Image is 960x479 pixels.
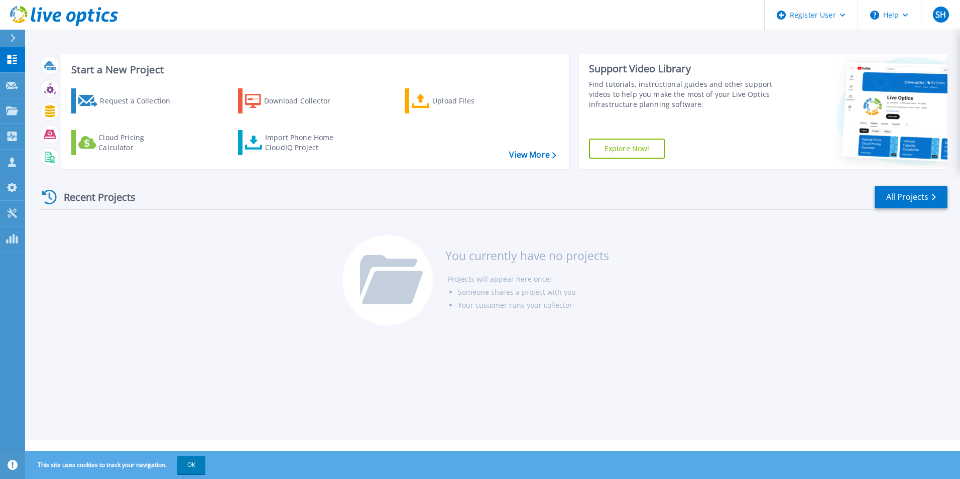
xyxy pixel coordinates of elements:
li: Your customer runs your collector [458,299,609,312]
a: Explore Now! [589,139,665,159]
div: Cloud Pricing Calculator [98,133,179,153]
a: Cloud Pricing Calculator [71,130,183,155]
div: Download Collector [264,91,344,111]
a: Upload Files [405,88,517,113]
h3: You currently have no projects [445,250,609,261]
span: SH [935,11,946,19]
div: Recent Projects [39,185,149,209]
button: OK [177,456,205,474]
div: Support Video Library [589,62,777,75]
div: Upload Files [432,91,513,111]
div: Import Phone Home CloudIQ Project [265,133,343,153]
div: Find tutorials, instructional guides and other support videos to help you make the most of your L... [589,79,777,109]
li: Someone shares a project with you [458,286,609,299]
a: Download Collector [238,88,350,113]
a: View More [509,150,556,160]
div: Request a Collection [100,91,180,111]
li: Projects will appear here once: [448,273,609,286]
h3: Start a New Project [71,64,556,75]
span: This site uses cookies to track your navigation. [28,456,205,474]
a: All Projects [875,186,947,208]
a: Request a Collection [71,88,183,113]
